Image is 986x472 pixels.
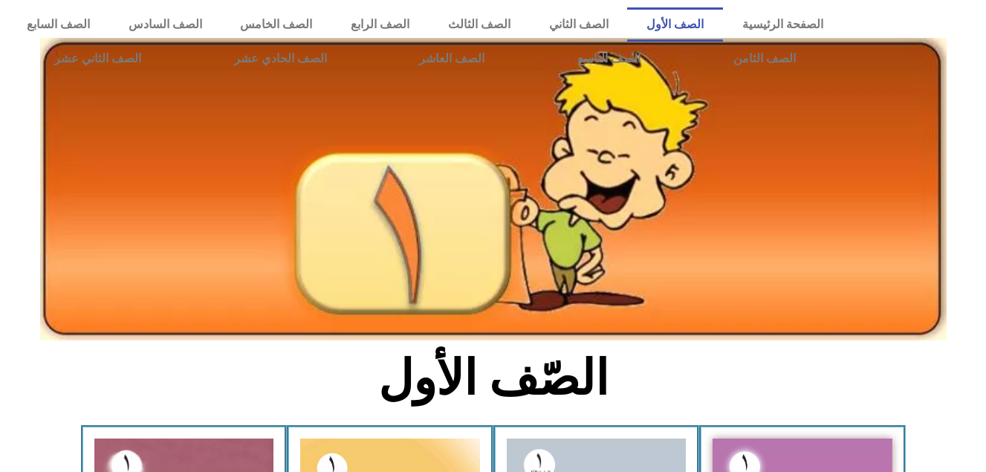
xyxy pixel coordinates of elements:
a: الصف التاسع [531,42,687,76]
a: الصف الرابع [331,7,429,42]
a: الصف الأول [627,7,723,42]
a: الصف السادس [109,7,221,42]
a: الصف الخامس [221,7,331,42]
a: الصف الحادي عشر [187,42,373,76]
a: الصف الثالث [429,7,530,42]
a: الصف الثامن [687,42,843,76]
a: الصف السابع [7,7,109,42]
h2: الصّف الأول [247,349,739,407]
a: الصف الثاني عشر [7,42,187,76]
a: الصف الثاني [530,7,628,42]
a: الصف العاشر [373,42,531,76]
a: الصفحة الرئيسية [723,7,843,42]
